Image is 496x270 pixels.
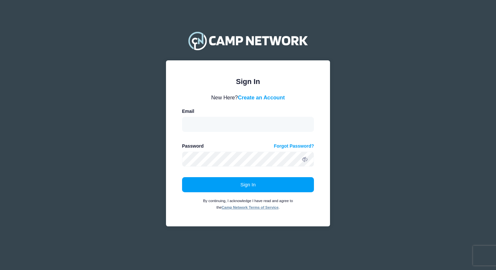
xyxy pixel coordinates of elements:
small: By continuing, I acknowledge I have read and agree to the . [203,199,293,209]
img: Camp Network [185,28,311,54]
a: Forgot Password? [274,143,314,150]
div: New Here? [182,93,314,101]
a: Camp Network Terms of Service [222,205,279,209]
div: Sign In [182,76,314,87]
label: Password [182,143,204,150]
label: Email [182,108,194,115]
button: Sign In [182,177,314,192]
a: Create an Account [238,94,285,100]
